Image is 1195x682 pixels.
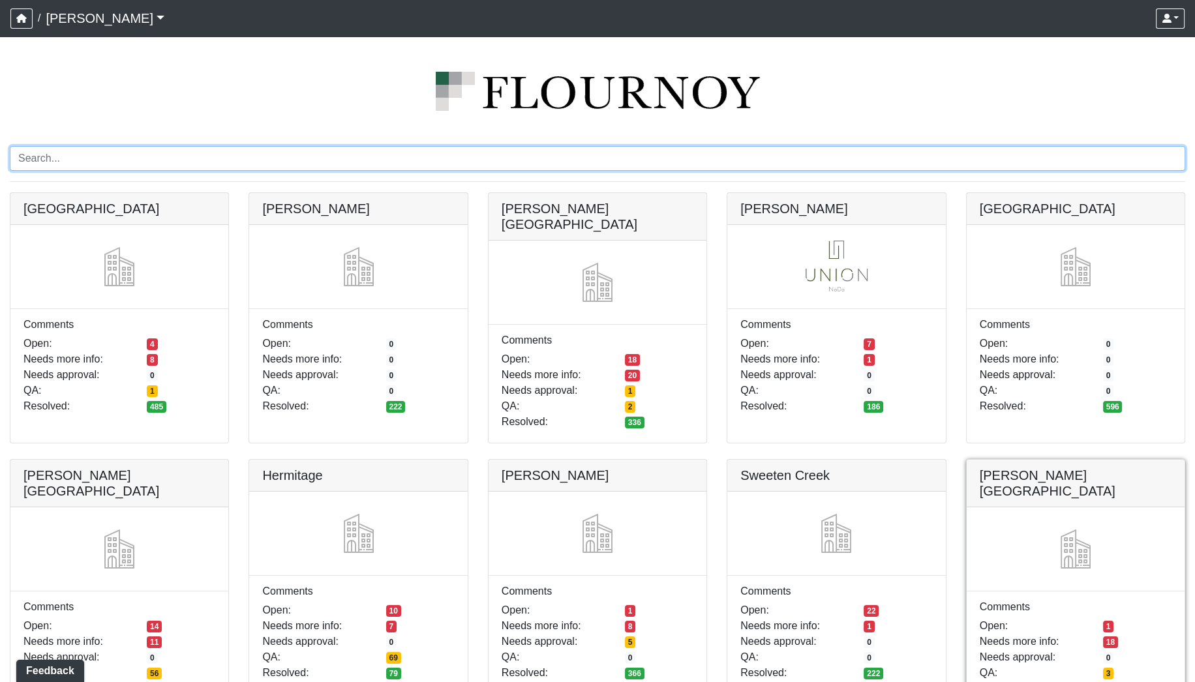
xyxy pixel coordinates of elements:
iframe: Ybug feedback widget [10,656,87,682]
span: / [33,5,46,31]
input: Search [10,146,1185,171]
img: logo [10,72,1185,111]
a: [PERSON_NAME] [46,5,164,31]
